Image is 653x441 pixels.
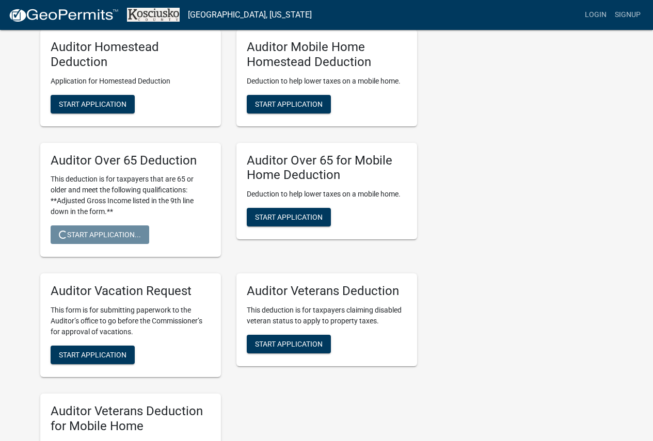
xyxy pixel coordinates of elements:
h5: Auditor Vacation Request [51,284,211,299]
span: Start Application [59,100,126,108]
h5: Auditor Over 65 Deduction [51,153,211,168]
h5: Auditor Mobile Home Homestead Deduction [247,40,407,70]
a: [GEOGRAPHIC_DATA], [US_STATE] [188,6,312,24]
p: Application for Homestead Deduction [51,76,211,87]
h5: Auditor Veterans Deduction [247,284,407,299]
h5: Auditor Veterans Deduction for Mobile Home [51,404,211,434]
span: Start Application [255,100,323,108]
span: Start Application [59,351,126,359]
p: This deduction is for taxpayers that are 65 or older and meet the following qualifications: **Adj... [51,174,211,217]
h5: Auditor Homestead Deduction [51,40,211,70]
button: Start Application [247,208,331,226]
p: Deduction to help lower taxes on a mobile home. [247,76,407,87]
a: Login [581,5,611,25]
button: Start Application... [51,225,149,244]
span: Start Application... [59,231,141,239]
span: Start Application [255,340,323,348]
p: Deduction to help lower taxes on a mobile home. [247,189,407,200]
button: Start Application [51,346,135,364]
img: Kosciusko County, Indiana [127,8,180,22]
span: Start Application [255,213,323,221]
button: Start Application [247,335,331,353]
p: This form is for submitting paperwork to the Auditor’s office to go before the Commissioner’s for... [51,305,211,337]
button: Start Application [51,95,135,113]
h5: Auditor Over 65 for Mobile Home Deduction [247,153,407,183]
a: Signup [611,5,645,25]
button: Start Application [247,95,331,113]
p: This deduction is for taxpayers claiming disabled veteran status to apply to property taxes. [247,305,407,326]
